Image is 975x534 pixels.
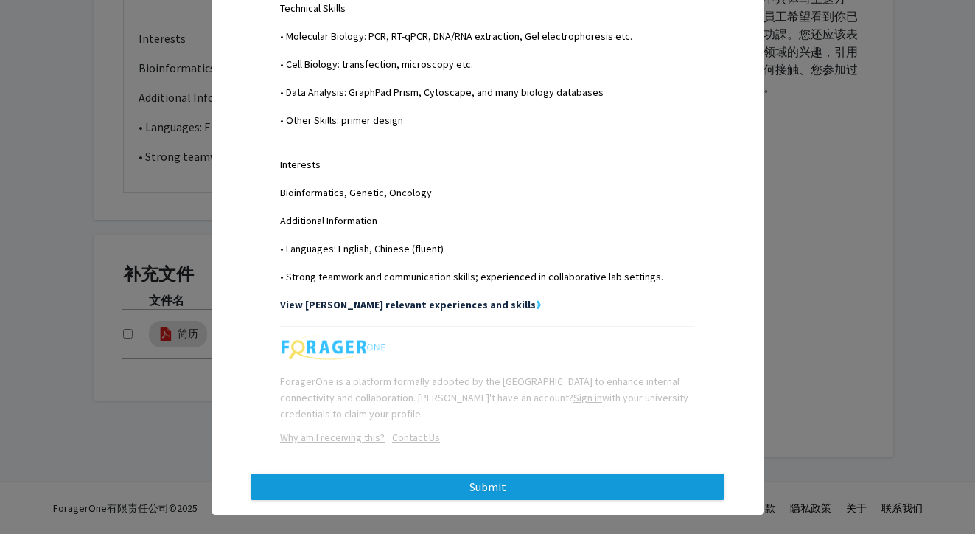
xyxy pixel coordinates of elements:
[280,212,695,229] p: Additional Information
[573,391,602,404] a: Sign in
[280,112,695,128] p: • Other Skills: primer design
[11,468,63,523] iframe: 聊天
[280,84,695,100] p: • Data Analysis: GraphPad Prism, Cytoscape, and many biology databases
[536,298,541,311] strong: ❯
[280,268,695,285] p: • Strong teamwork and communication skills; experienced in collaborative lab settings.
[280,56,695,72] p: • Cell Biology: transfection, microscopy etc.
[280,298,536,311] strong: View [PERSON_NAME] relevant experiences and skills
[280,240,695,257] p: • Languages: English, Chinese (fluent)
[280,28,695,44] p: • Molecular Biology: PCR, RT-qPCR, DNA/RNA extraction, Gel electrophoresis etc.
[385,431,440,444] a: Opens in a new tab
[251,474,724,500] button: Submit
[392,431,440,444] u: Contact Us
[280,184,695,201] p: Bioinformatics, Genetic, Oncology
[280,375,688,420] span: ForagerOne is a platform formally adopted by the [GEOGRAPHIC_DATA] to enhance internal connectivi...
[280,156,695,173] p: Interests
[280,431,385,444] a: Opens in a new tab
[280,431,385,444] u: Why am I receiving this?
